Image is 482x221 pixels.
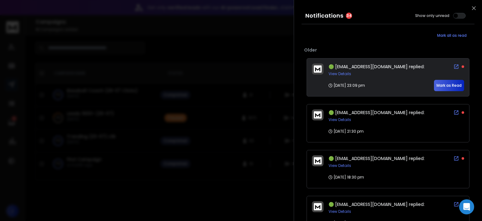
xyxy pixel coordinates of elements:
[305,11,343,20] h3: Notifications
[314,157,322,164] img: logo
[346,13,352,19] span: 34
[329,83,365,88] p: [DATE] 23:09 pm
[314,203,322,210] img: logo
[329,71,351,76] button: View Details
[329,155,425,162] span: 🟢 [EMAIL_ADDRESS][DOMAIN_NAME] replied:
[415,13,449,18] label: Show only unread
[304,47,472,53] p: Older
[437,33,467,38] span: Mark all as read
[329,64,425,70] span: 🟢 [EMAIL_ADDRESS][DOMAIN_NAME] replied:
[329,163,351,168] button: View Details
[329,201,425,207] span: 🟢 [EMAIL_ADDRESS][DOMAIN_NAME] replied:
[434,80,464,91] button: Mark as Read
[314,65,322,73] img: logo
[329,117,351,122] button: View Details
[329,175,364,180] p: [DATE] 18:30 pm
[329,109,425,116] span: 🟢 [EMAIL_ADDRESS][DOMAIN_NAME] replied:
[429,29,474,42] button: Mark all as read
[459,199,474,214] div: Open Intercom Messenger
[314,111,322,119] img: logo
[329,209,351,214] button: View Details
[329,129,364,134] p: [DATE] 21:30 pm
